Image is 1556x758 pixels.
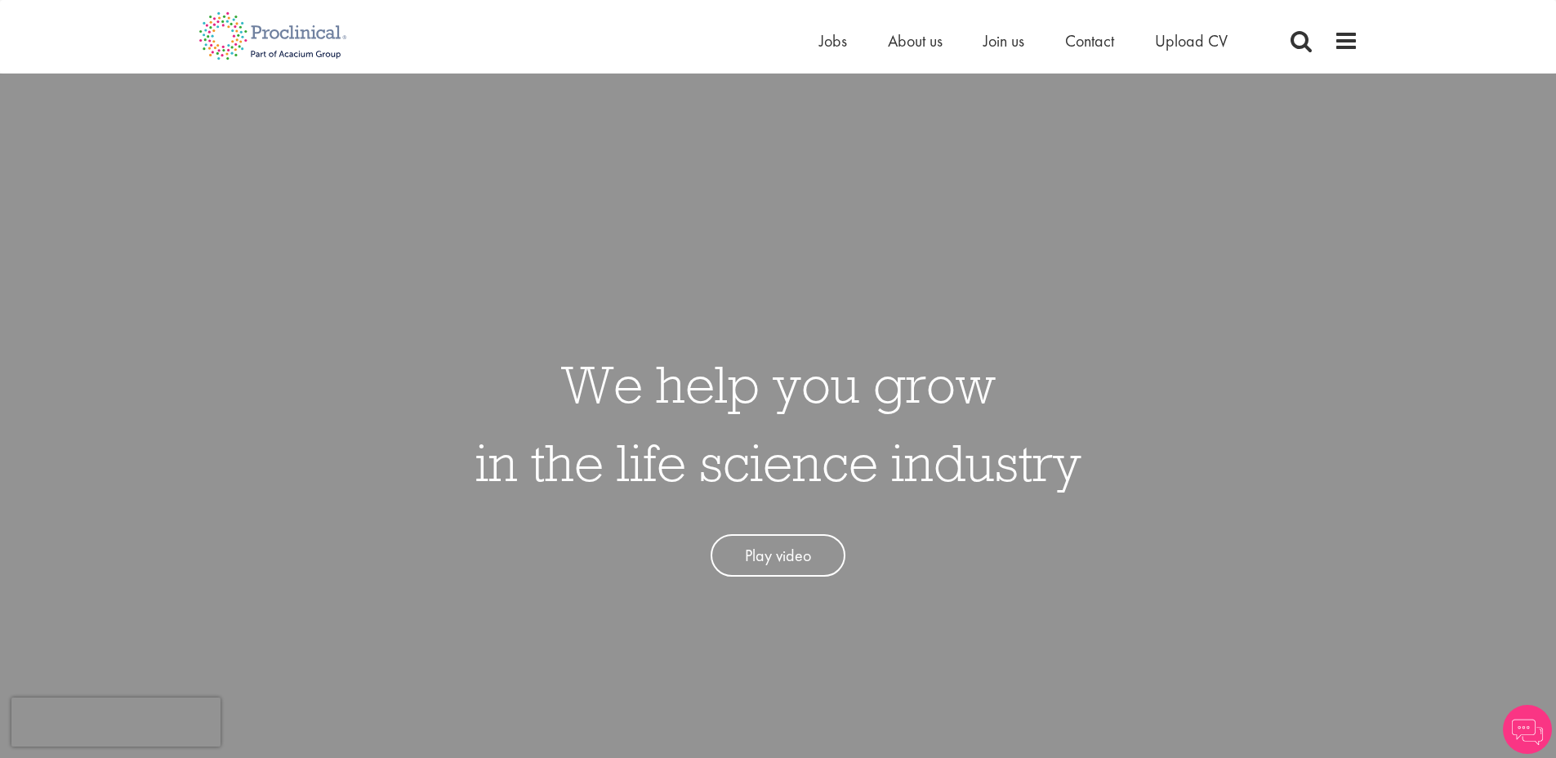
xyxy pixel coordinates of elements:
[475,345,1081,502] h1: We help you grow in the life science industry
[819,30,847,51] a: Jobs
[1065,30,1114,51] a: Contact
[983,30,1024,51] a: Join us
[888,30,943,51] a: About us
[1503,705,1552,754] img: Chatbot
[711,534,845,577] a: Play video
[1155,30,1228,51] a: Upload CV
